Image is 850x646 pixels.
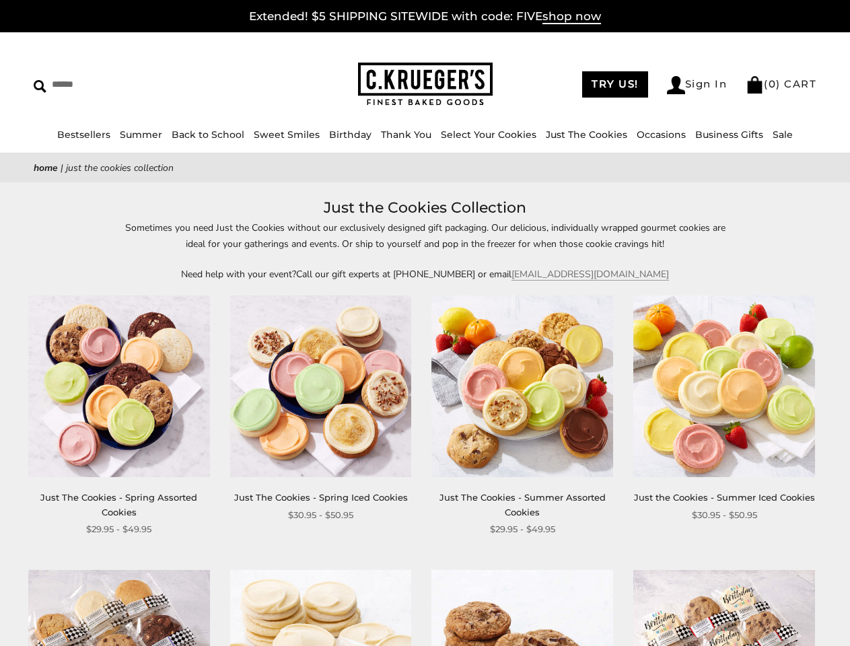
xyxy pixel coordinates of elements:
span: $30.95 - $50.95 [692,508,757,522]
span: $29.95 - $49.95 [86,522,151,536]
span: $29.95 - $49.95 [490,522,555,536]
span: | [61,161,63,174]
h1: Just the Cookies Collection [54,196,796,220]
a: Just The Cookies - Spring Assorted Cookies [40,492,197,517]
a: Just The Cookies - Spring Iced Cookies [234,492,408,503]
a: Birthday [329,129,371,141]
a: Summer [120,129,162,141]
img: Just the Cookies - Summer Iced Cookies [633,295,815,477]
span: 0 [769,77,777,90]
span: shop now [542,9,601,24]
img: Account [667,76,685,94]
a: Sale [773,129,793,141]
span: $30.95 - $50.95 [288,508,353,522]
a: Just The Cookies [546,129,627,141]
p: Need help with your event? [116,266,735,282]
a: Sweet Smiles [254,129,320,141]
a: Thank You [381,129,431,141]
a: Bestsellers [57,129,110,141]
nav: breadcrumbs [34,160,816,176]
a: Home [34,161,58,174]
img: Search [34,80,46,93]
a: Back to School [172,129,244,141]
img: Bag [746,76,764,94]
input: Search [34,74,213,95]
a: Sign In [667,76,728,94]
a: [EMAIL_ADDRESS][DOMAIN_NAME] [511,268,669,281]
a: Just the Cookies - Summer Iced Cookies [634,492,815,503]
a: Business Gifts [695,129,763,141]
a: Just The Cookies - Summer Assorted Cookies [439,492,606,517]
span: Just the Cookies Collection [66,161,174,174]
a: Extended! $5 SHIPPING SITEWIDE with code: FIVEshop now [249,9,601,24]
a: Occasions [637,129,686,141]
a: Select Your Cookies [441,129,536,141]
span: Call our gift experts at [PHONE_NUMBER] or email [296,268,511,281]
img: Just The Cookies - Spring Iced Cookies [230,295,412,477]
img: Just The Cookies - Spring Assorted Cookies [28,295,210,477]
img: Just The Cookies - Summer Assorted Cookies [431,295,613,477]
a: (0) CART [746,77,816,90]
a: TRY US! [582,71,648,98]
img: C.KRUEGER'S [358,63,493,106]
p: Sometimes you need Just the Cookies without our exclusively designed gift packaging. Our deliciou... [116,220,735,251]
